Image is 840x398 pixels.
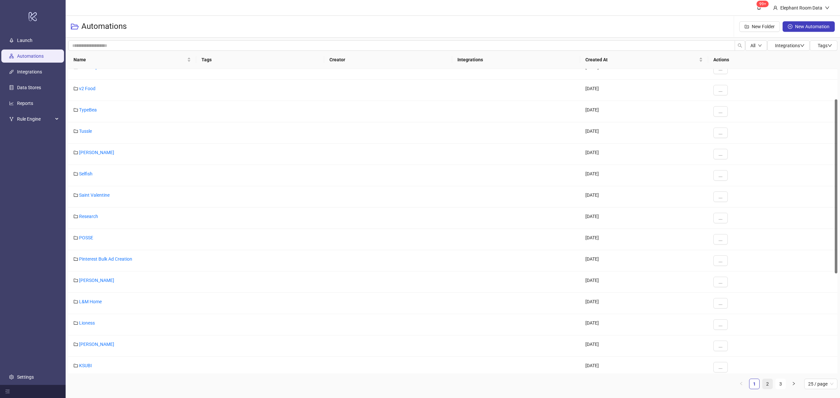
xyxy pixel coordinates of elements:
button: ... [713,362,728,372]
span: right [792,382,796,386]
a: Data Stores [17,85,41,90]
div: [DATE] [580,250,708,271]
span: ... [719,88,723,93]
a: Saint Valentine [79,192,110,198]
a: Reports [17,101,33,106]
div: [DATE] [580,58,708,80]
div: [DATE] [580,357,708,378]
span: ... [719,258,723,263]
li: 2 [762,379,773,389]
a: [PERSON_NAME] [79,342,114,347]
button: ... [713,298,728,308]
span: folder [73,193,78,197]
span: down [800,43,805,48]
button: right [788,379,799,389]
th: Creator [324,51,452,69]
span: folder [73,108,78,112]
button: Alldown [745,40,767,51]
span: Name [73,56,186,63]
span: folder [73,363,78,368]
span: folder [73,171,78,176]
th: Name [68,51,196,69]
button: ... [713,234,728,245]
span: Created At [585,56,698,63]
button: ... [713,319,728,330]
div: [DATE] [580,80,708,101]
a: POSSE [79,235,93,240]
span: plus-circle [788,24,792,29]
div: [DATE] [580,101,708,122]
button: ... [713,128,728,138]
span: user [773,6,778,10]
span: bell [757,5,761,10]
span: search [738,43,742,48]
li: Previous Page [736,379,746,389]
div: [DATE] [580,229,708,250]
a: Automations [17,53,44,59]
button: ... [713,191,728,202]
li: 3 [775,379,786,389]
span: down [825,6,829,10]
sup: 1683 [757,1,769,7]
span: folder [73,235,78,240]
span: All [750,43,755,48]
a: Selfish [79,171,93,176]
button: ... [713,170,728,181]
button: ... [713,64,728,74]
a: [PERSON_NAME] [79,150,114,155]
span: ... [719,215,723,221]
span: ... [719,130,723,135]
span: New Folder [752,24,775,29]
span: New Automation [795,24,829,29]
span: ... [719,237,723,242]
span: folder-open [71,23,79,30]
div: [DATE] [580,186,708,208]
span: folder [73,257,78,261]
a: Research [79,214,98,219]
div: [DATE] [580,271,708,293]
a: 2 [763,379,772,389]
div: [DATE] [580,165,708,186]
button: New Automation [783,21,835,32]
a: [PERSON_NAME] [79,278,114,283]
span: folder-add [745,24,749,29]
a: Integrations [17,69,42,74]
button: Integrationsdown [767,40,810,51]
div: Page Size [804,379,837,389]
h3: Automations [81,21,127,32]
a: 1 [749,379,759,389]
button: Tagsdown [810,40,837,51]
th: Actions [708,51,837,69]
a: Tussle [79,129,92,134]
button: ... [713,149,728,159]
span: folder [73,150,78,155]
a: Settings [17,374,34,380]
button: ... [713,85,728,95]
span: ... [719,279,723,285]
span: ... [719,365,723,370]
div: [DATE] [580,314,708,335]
span: folder [73,342,78,347]
th: Integrations [452,51,580,69]
a: v2 Food [79,86,95,91]
span: Rule Engine [17,112,53,126]
button: ... [713,213,728,223]
span: fork [9,117,14,121]
span: ... [719,66,723,71]
button: New Folder [739,21,780,32]
div: [DATE] [580,144,708,165]
span: ... [719,343,723,348]
span: ... [719,194,723,199]
span: folder [73,278,78,283]
span: ... [719,173,723,178]
span: folder [73,129,78,133]
span: 25 / page [808,379,833,389]
a: Pinterest Bulk Ad Creation [79,256,132,262]
button: ... [713,277,728,287]
span: Integrations [775,43,805,48]
a: L&M Home [79,299,102,304]
li: 1 [749,379,760,389]
li: Next Page [788,379,799,389]
span: menu-fold [5,389,10,394]
div: [DATE] [580,335,708,357]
